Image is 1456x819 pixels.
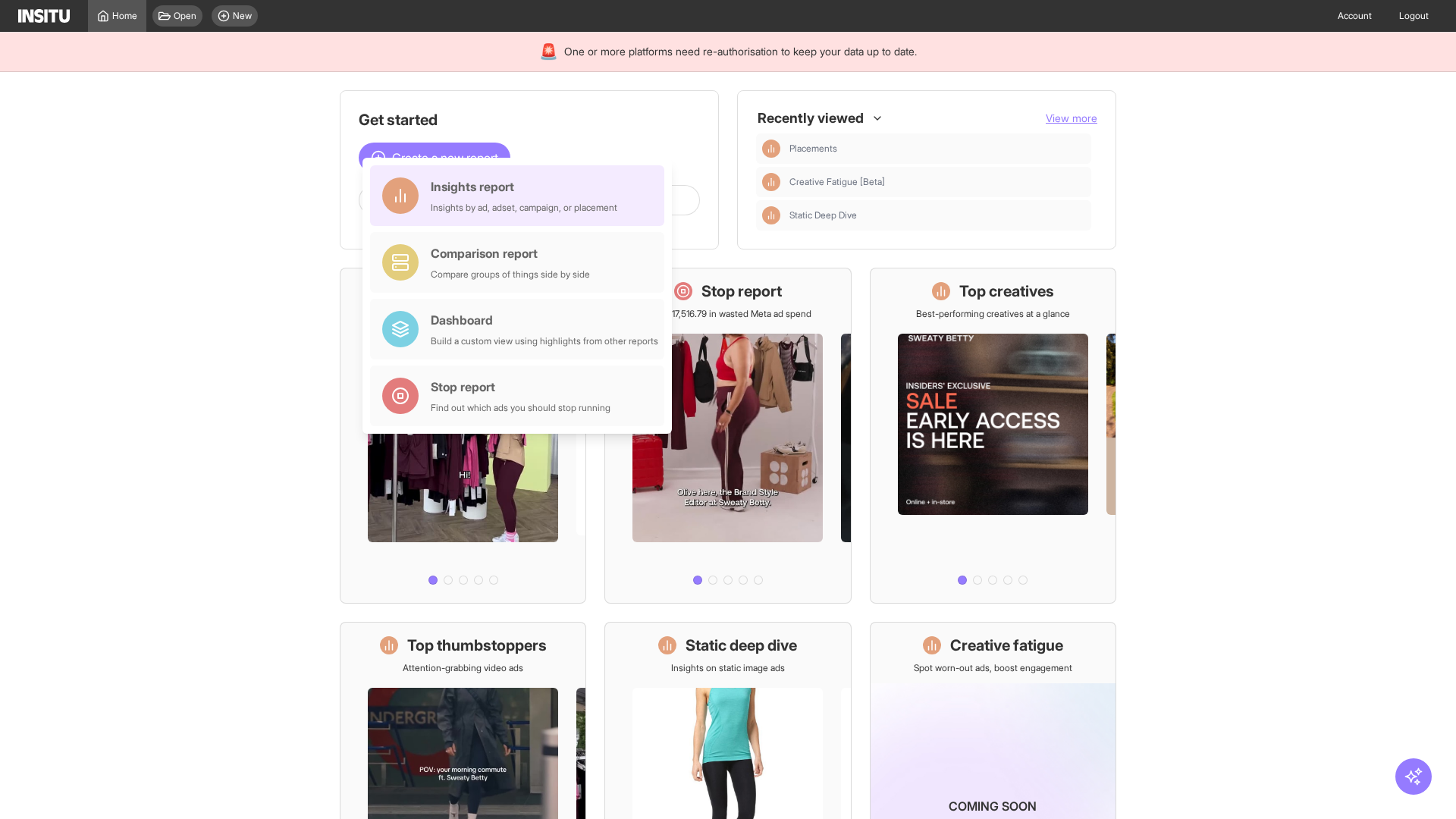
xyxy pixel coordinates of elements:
span: One or more platforms need re-authorisation to keep your data up to date. [564,44,917,59]
div: Comparison report [431,244,590,262]
span: Creative Fatigue [Beta] [789,176,885,188]
span: Open [174,10,196,22]
div: Insights [762,173,780,191]
span: Placements [789,143,837,155]
h1: Static deep dive [686,635,797,656]
div: Find out which ads you should stop running [431,402,610,414]
p: Attention-grabbing video ads [403,662,523,674]
span: View more [1046,111,1097,124]
p: Insights on static image ads [671,662,785,674]
a: Top creativesBest-performing creatives at a glance [870,268,1116,604]
h1: Top creatives [959,281,1054,302]
a: What's live nowSee all active ads instantly [340,268,586,604]
p: Best-performing creatives at a glance [916,308,1070,320]
div: Insights by ad, adset, campaign, or placement [431,202,617,214]
div: Insights [762,206,780,224]
div: Dashboard [431,311,658,329]
div: 🚨 [539,41,558,62]
div: Stop report [431,378,610,396]
span: New [233,10,252,22]
div: Insights [762,140,780,158]
span: Static Deep Dive [789,209,857,221]
h1: Get started [359,109,700,130]
span: Placements [789,143,1085,155]
h1: Top thumbstoppers [407,635,547,656]
div: Compare groups of things side by side [431,268,590,281]
a: Stop reportSave £17,516.79 in wasted Meta ad spend [604,268,851,604]
span: Creative Fatigue [Beta] [789,176,1085,188]
div: Insights report [431,177,617,196]
span: Home [112,10,137,22]
button: Create a new report [359,143,510,173]
h1: Stop report [701,281,782,302]
p: Save £17,516.79 in wasted Meta ad spend [645,308,811,320]
img: Logo [18,9,70,23]
button: View more [1046,111,1097,126]
span: Create a new report [392,149,498,167]
span: Static Deep Dive [789,209,1085,221]
div: Build a custom view using highlights from other reports [431,335,658,347]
